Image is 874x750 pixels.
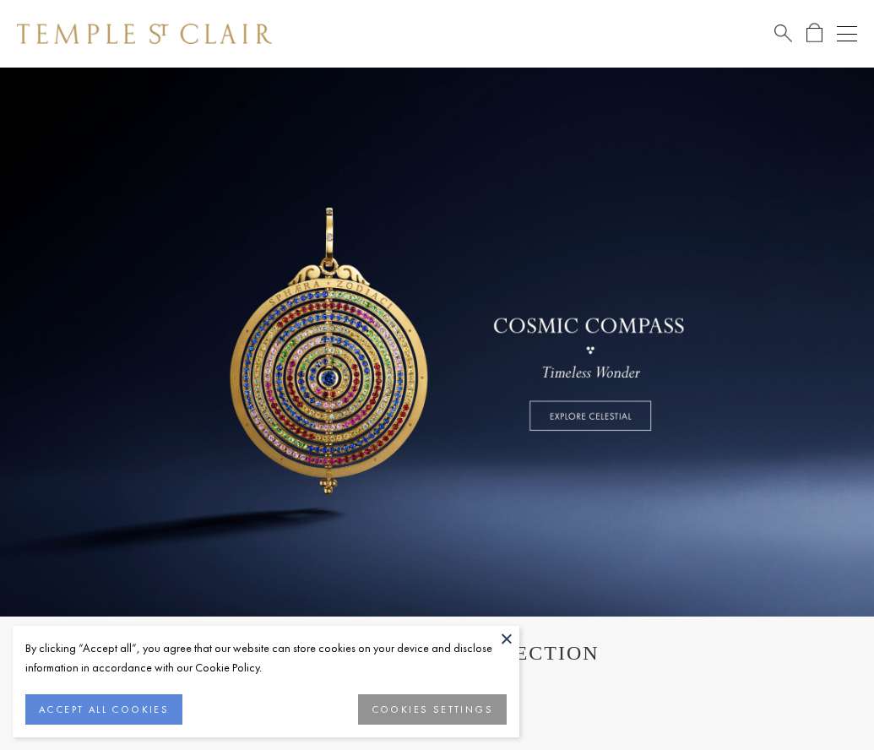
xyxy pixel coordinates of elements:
button: COOKIES SETTINGS [358,694,507,725]
button: Open navigation [837,24,857,44]
a: Search [774,23,792,44]
div: By clicking “Accept all”, you agree that our website can store cookies on your device and disclos... [25,639,507,677]
a: Open Shopping Bag [806,23,822,44]
img: Temple St. Clair [17,24,272,44]
button: ACCEPT ALL COOKIES [25,694,182,725]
